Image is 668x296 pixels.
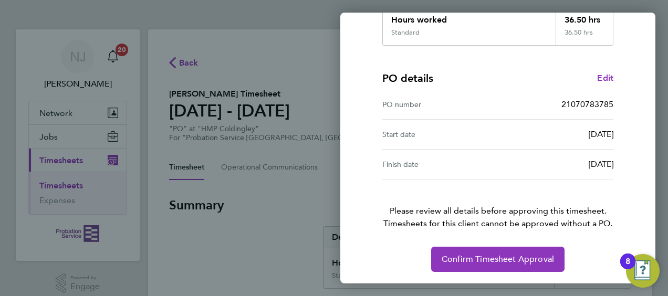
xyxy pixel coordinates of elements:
h4: PO details [382,71,433,86]
button: Open Resource Center, 8 new notifications [626,254,660,288]
span: Confirm Timesheet Approval [442,254,554,265]
div: 8 [625,261,630,275]
span: 21070783785 [561,99,613,109]
span: Timesheets for this client cannot be approved without a PO. [370,217,626,230]
div: [DATE] [498,128,613,141]
div: [DATE] [498,158,613,171]
div: 36.50 hrs [556,28,613,45]
div: 36.50 hrs [556,5,613,28]
div: Start date [382,128,498,141]
a: Edit [597,72,613,84]
span: Edit [597,73,613,83]
div: Finish date [382,158,498,171]
div: Hours worked [383,5,556,28]
button: Confirm Timesheet Approval [431,247,565,272]
p: Please review all details before approving this timesheet. [370,179,626,230]
div: PO number [382,98,498,111]
div: Standard [391,28,420,37]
